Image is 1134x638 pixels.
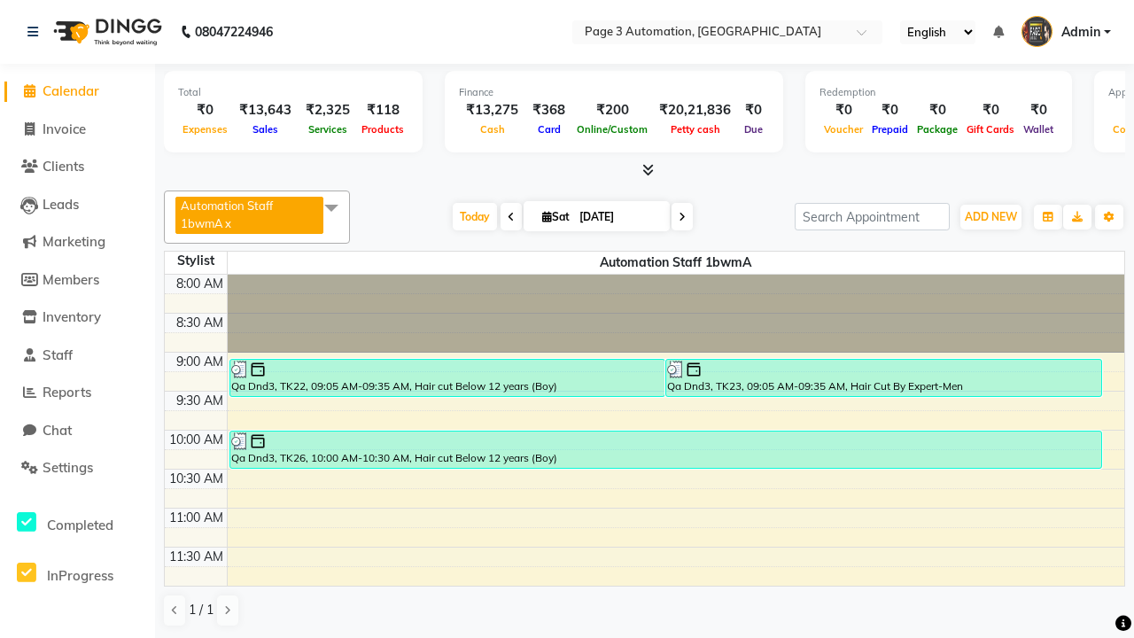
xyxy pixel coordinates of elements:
span: Gift Cards [962,123,1019,136]
span: Chat [43,422,72,439]
span: 1 / 1 [189,601,214,619]
div: ₹0 [962,100,1019,121]
div: 8:30 AM [173,314,227,332]
div: Qa Dnd3, TK22, 09:05 AM-09:35 AM, Hair cut Below 12 years (Boy) [230,360,665,396]
div: 11:00 AM [166,509,227,527]
span: Petty cash [666,123,725,136]
a: Inventory [4,307,151,328]
span: Clients [43,158,84,175]
span: ADD NEW [965,210,1017,223]
div: ₹0 [913,100,962,121]
span: Staff [43,346,73,363]
span: Online/Custom [572,123,652,136]
div: ₹2,325 [299,100,357,121]
span: Leads [43,196,79,213]
div: ₹13,643 [232,100,299,121]
span: Admin [1061,23,1100,42]
span: Expenses [178,123,232,136]
a: Invoice [4,120,151,140]
span: Services [304,123,352,136]
input: Search Appointment [795,203,950,230]
span: Prepaid [867,123,913,136]
div: Stylist [165,252,227,270]
div: ₹0 [178,100,232,121]
span: Voucher [819,123,867,136]
span: Cash [476,123,509,136]
span: Inventory [43,308,101,325]
div: 10:00 AM [166,431,227,449]
a: Calendar [4,82,151,102]
div: ₹0 [738,100,769,121]
input: 2025-10-04 [574,204,663,230]
a: Reports [4,383,151,403]
div: 9:30 AM [173,392,227,410]
div: 9:00 AM [173,353,227,371]
a: Leads [4,195,151,215]
span: Wallet [1019,123,1058,136]
div: 11:30 AM [166,548,227,566]
span: Settings [43,459,93,476]
span: Invoice [43,121,86,137]
div: ₹118 [357,100,408,121]
a: x [223,216,231,230]
div: Qa Dnd3, TK23, 09:05 AM-09:35 AM, Hair Cut By Expert-Men [666,360,1101,396]
div: 8:00 AM [173,275,227,293]
img: logo [45,7,167,57]
span: Package [913,123,962,136]
a: Members [4,270,151,291]
span: Today [453,203,497,230]
a: Chat [4,421,151,441]
span: Completed [47,517,113,533]
span: InProgress [47,567,113,584]
span: Automation Staff 1bwmA [228,252,1125,274]
div: Redemption [819,85,1058,100]
div: ₹13,275 [459,100,525,121]
span: Card [533,123,565,136]
span: Automation Staff 1bwmA [181,198,273,230]
b: 08047224946 [195,7,273,57]
span: Sat [538,210,574,223]
a: Clients [4,157,151,177]
a: Staff [4,346,151,366]
div: 10:30 AM [166,470,227,488]
a: Marketing [4,232,151,253]
div: Qa Dnd3, TK26, 10:00 AM-10:30 AM, Hair cut Below 12 years (Boy) [230,432,1101,468]
img: Admin [1021,16,1052,47]
a: Settings [4,458,151,478]
button: ADD NEW [960,205,1021,230]
span: Reports [43,384,91,401]
div: Finance [459,85,769,100]
div: ₹368 [525,100,572,121]
span: Products [357,123,408,136]
div: ₹0 [867,100,913,121]
span: Members [43,271,99,288]
div: ₹20,21,836 [652,100,738,121]
div: Total [178,85,408,100]
div: ₹200 [572,100,652,121]
div: ₹0 [819,100,867,121]
span: Marketing [43,233,105,250]
span: Due [740,123,767,136]
div: ₹0 [1019,100,1058,121]
span: Calendar [43,82,99,99]
span: Sales [248,123,283,136]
